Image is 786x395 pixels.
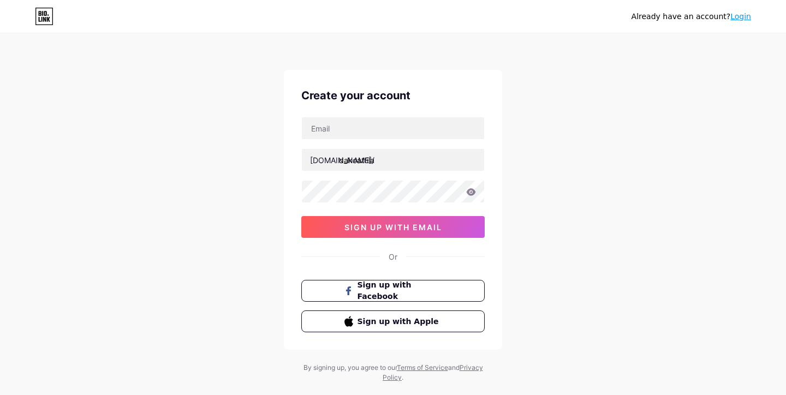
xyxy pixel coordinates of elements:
[358,316,442,327] span: Sign up with Apple
[310,154,374,166] div: [DOMAIN_NAME]/
[397,363,448,372] a: Terms of Service
[301,280,485,302] button: Sign up with Facebook
[358,279,442,302] span: Sign up with Facebook
[301,310,485,332] button: Sign up with Apple
[301,87,485,104] div: Create your account
[730,12,751,21] a: Login
[302,149,484,171] input: username
[300,363,486,382] div: By signing up, you agree to our and .
[301,216,485,238] button: sign up with email
[302,117,484,139] input: Email
[389,251,397,262] div: Or
[344,223,442,232] span: sign up with email
[632,11,751,22] div: Already have an account?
